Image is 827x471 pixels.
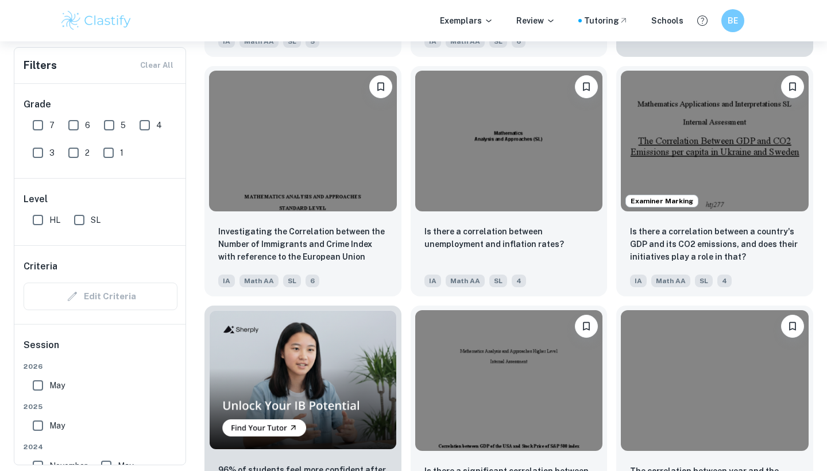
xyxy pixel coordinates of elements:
[630,225,799,263] p: Is there a correlation between a country's GDP and its CO2 emissions, and does their initiatives ...
[424,225,594,250] p: Is there a correlation between unemployment and inflation rates?
[446,275,485,287] span: Math AA
[24,57,57,74] h6: Filters
[49,214,60,226] span: HL
[721,9,744,32] button: BE
[49,146,55,159] span: 3
[49,419,65,432] span: May
[91,214,101,226] span: SL
[283,275,301,287] span: SL
[781,315,804,338] button: Bookmark
[575,315,598,338] button: Bookmark
[24,283,177,310] div: Criteria filters are unavailable when searching by topic
[24,361,177,372] span: 2026
[415,71,603,211] img: Math AA IA example thumbnail: Is there a correlation between unemploym
[584,14,628,27] a: Tutoring
[424,275,441,287] span: IA
[60,9,133,32] img: Clastify logo
[626,196,698,206] span: Examiner Marking
[24,442,177,452] span: 2024
[239,275,279,287] span: Math AA
[516,14,555,27] p: Review
[695,275,713,287] span: SL
[120,146,123,159] span: 1
[630,275,647,287] span: IA
[306,275,319,287] span: 6
[651,14,683,27] a: Schools
[218,225,388,264] p: Investigating the Correlation between the Number of Immigrants and Crime Index with reference to ...
[616,66,813,296] a: Examiner MarkingBookmarkIs there a correlation between a country's GDP and its CO2 emissions, and...
[512,275,526,287] span: 4
[717,275,732,287] span: 4
[575,75,598,98] button: Bookmark
[49,119,55,132] span: 7
[156,119,162,132] span: 4
[121,119,126,132] span: 5
[24,260,57,273] h6: Criteria
[369,75,392,98] button: Bookmark
[49,379,65,392] span: May
[204,66,401,296] a: BookmarkInvestigating the Correlation between the Number of Immigrants and Crime Index with refer...
[621,310,809,451] img: Math AA IA example thumbnail: The correlation between year and the eco
[209,71,397,211] img: Math AA IA example thumbnail: Investigating the Correlation between th
[651,275,690,287] span: Math AA
[24,401,177,412] span: 2025
[693,11,712,30] button: Help and Feedback
[85,119,90,132] span: 6
[440,14,493,27] p: Exemplars
[489,275,507,287] span: SL
[726,14,740,27] h6: BE
[209,310,397,450] img: Thumbnail
[85,146,90,159] span: 2
[411,66,608,296] a: BookmarkIs there a correlation between unemployment and inflation rates?IAMath AASL4
[781,75,804,98] button: Bookmark
[24,98,177,111] h6: Grade
[24,338,177,361] h6: Session
[621,71,809,211] img: Math AA IA example thumbnail: Is there a correlation between a country
[218,275,235,287] span: IA
[415,310,603,451] img: Math AA IA example thumbnail: Is there a significant correlation betwe
[24,192,177,206] h6: Level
